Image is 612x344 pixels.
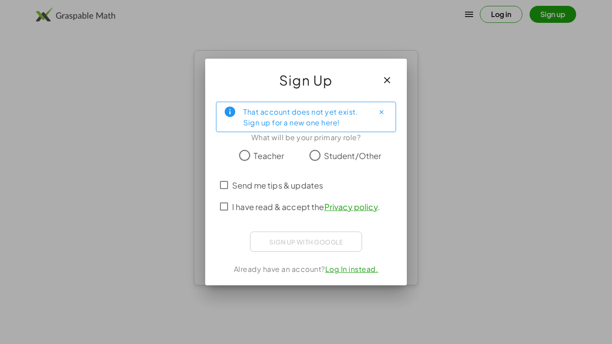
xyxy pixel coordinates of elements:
[232,179,323,191] span: Send me tips & updates
[216,264,396,275] div: Already have an account?
[325,264,379,274] a: Log In instead.
[216,132,396,143] div: What will be your primary role?
[232,201,380,213] span: I have read & accept the .
[324,150,382,162] span: Student/Other
[324,202,378,212] a: Privacy policy
[374,105,388,119] button: Close
[243,106,367,128] div: That account does not yet exist. Sign up for a new one here!
[254,150,284,162] span: Teacher
[279,69,333,91] span: Sign Up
